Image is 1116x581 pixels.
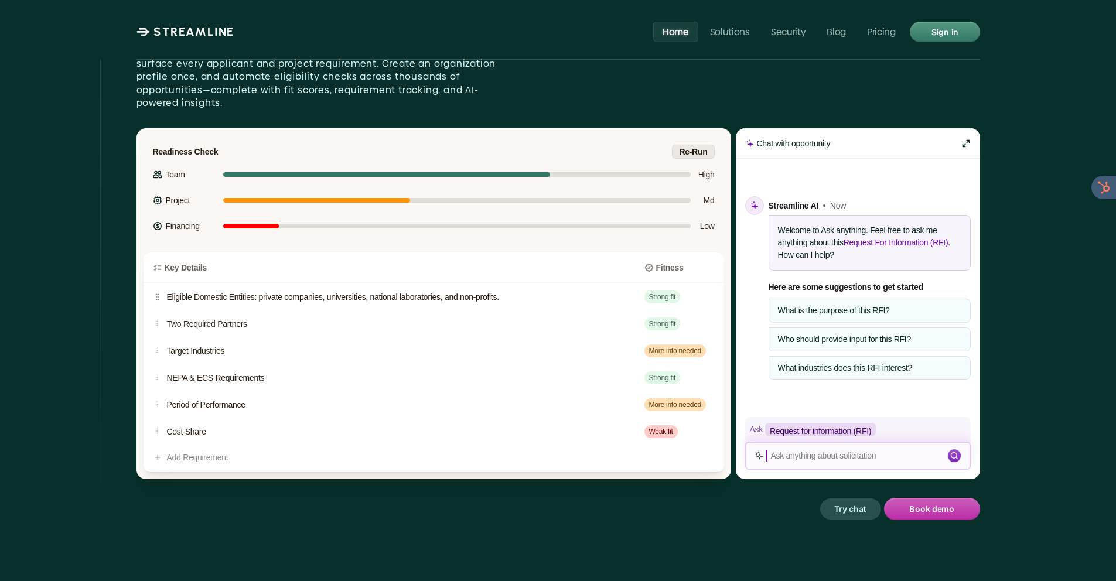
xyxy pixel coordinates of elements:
[167,453,228,463] p: Add Requirement
[757,139,831,149] p: Chat with opportunity
[167,291,626,303] p: Eligible Domestic Entities: private companies, universities, national laboratories, and non-profits.
[884,498,980,520] a: Book demo
[653,21,698,42] a: Home
[778,306,961,316] p: What is the purpose of this RFI?
[909,501,954,517] p: Book demo
[649,372,676,383] p: Strong fit
[844,238,948,247] span: Request For Information (RFI)
[167,372,626,384] p: NEPA & ECS Requirements
[649,399,702,410] p: More info needed
[166,193,190,208] p: Project
[820,498,882,520] a: Try chat
[817,21,855,42] a: Blog
[827,26,846,37] p: Blog
[858,21,905,42] a: Pricing
[867,26,896,37] p: Pricing
[778,334,961,344] p: Who should provide input for this RFI?
[649,292,676,302] p: Strong fit
[167,399,626,411] p: Period of Performance
[166,218,200,234] p: Financing
[769,199,818,213] p: Streamline AI
[663,26,689,37] p: Home
[697,218,715,234] p: Low
[136,25,234,39] a: STREAMLINE
[697,193,715,208] p: Md
[931,24,958,39] p: Sign in
[656,262,684,274] p: Fitness
[649,426,673,437] p: Weak fit
[778,224,961,261] p: Welcome to Ask anything. Feel free to ask me anything about this . How can I help?
[165,262,207,274] p: Key Details
[697,167,715,182] p: High
[762,21,815,42] a: Security
[136,44,511,110] p: Streamline's eligibility analysis scans dense solicitation PDFs to instantly surface every applic...
[153,147,219,157] p: Readiness Check
[649,346,702,356] p: More info needed
[166,167,185,182] p: Team
[167,318,626,330] p: Two Required Partners
[167,426,626,438] p: Cost Share
[709,26,749,37] p: Solutions
[834,501,866,517] p: Try chat
[649,319,676,329] p: Strong fit
[167,345,626,357] p: Target Industries
[771,451,946,461] p: Ask anything about solicitation
[771,26,806,37] p: Security
[750,425,763,435] p: Ask
[830,199,846,213] p: Now
[679,144,707,159] p: Re-Run
[778,363,961,373] p: What industries does this RFI interest?
[770,426,871,436] p: Request for information (RFI)
[910,22,980,42] a: Sign in
[769,280,971,294] p: Here are some suggestions to get started
[153,25,234,39] p: STREAMLINE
